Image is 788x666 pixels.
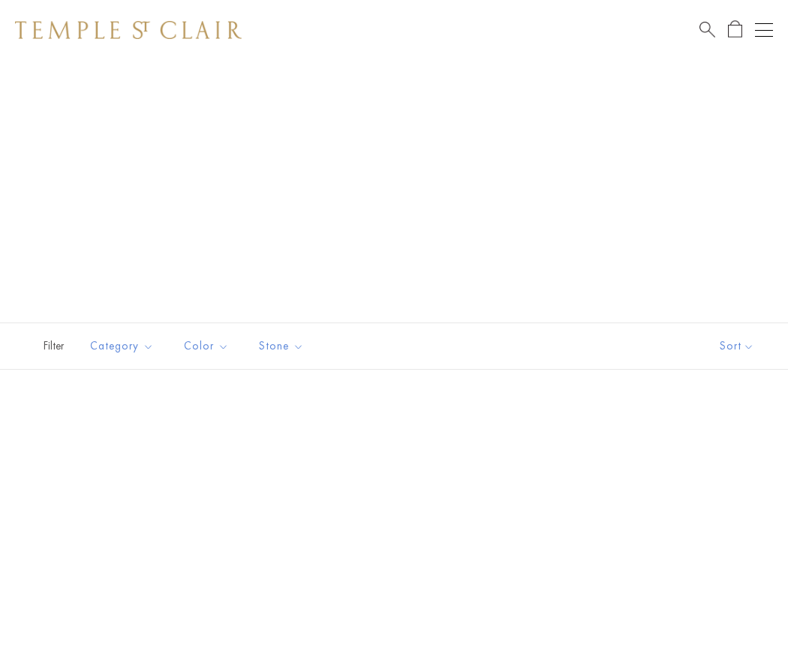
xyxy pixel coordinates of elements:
[176,337,240,355] span: Color
[686,323,788,369] button: Show sort by
[173,329,240,363] button: Color
[83,337,165,355] span: Category
[15,21,242,39] img: Temple St. Clair
[248,329,315,363] button: Stone
[251,337,315,355] span: Stone
[79,329,165,363] button: Category
[755,21,773,39] button: Open navigation
[728,20,742,39] a: Open Shopping Bag
[699,20,715,39] a: Search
